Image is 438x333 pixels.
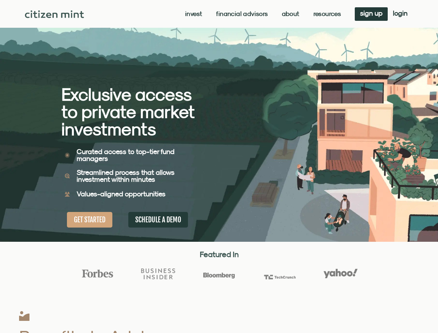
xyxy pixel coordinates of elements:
b: Streamlined process that allows investment within minutes [77,168,174,183]
a: Resources [314,10,341,17]
a: sign up [355,7,388,21]
b: Values-aligned opportunities [77,190,165,198]
a: Financial Advisors [216,10,268,17]
b: Curated access to top-tier fund managers [77,147,174,162]
a: Invest [185,10,202,17]
span: login [393,11,407,16]
nav: Menu [185,10,341,17]
a: login [388,7,413,21]
img: Citizen Mint [25,10,84,18]
a: GET STARTED [67,212,112,228]
img: Forbes Logo [80,269,114,278]
span: sign up [360,11,383,16]
a: SCHEDULE A DEMO [128,212,188,228]
span: GET STARTED [74,215,105,224]
strong: Featured In [200,250,239,259]
h2: Exclusive access to private market investments [61,86,195,138]
a: About [282,10,300,17]
span: SCHEDULE A DEMO [135,215,181,224]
